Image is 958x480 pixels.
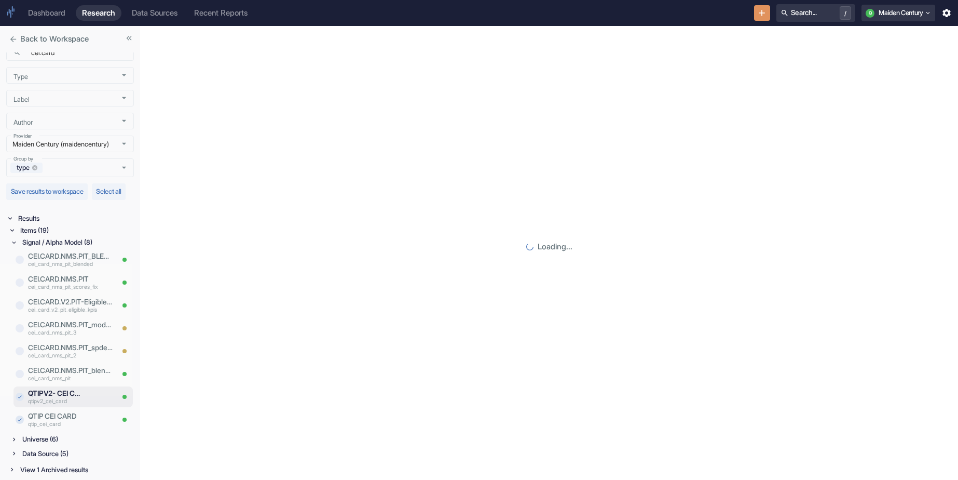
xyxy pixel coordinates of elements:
div: Results [16,212,134,224]
label: Group by [13,155,33,163]
button: Select all [92,183,126,200]
a: Dashboard [22,5,72,21]
div: Dashboard [28,8,65,18]
button: Open [118,92,130,104]
p: cei_card_nms_pit_3 [28,329,113,338]
div: Data Source (5) [20,448,134,460]
p: cei_card_v2_pit_eligible_kpis [28,306,113,315]
a: CEI.CARD.NMS.PIT_blendeddeltascorecei_card_nms_pit [28,365,113,383]
a: QTIPV2- CEI CARDqtipv2_cei_card [28,388,85,406]
p: CEI.CARD.NMS.PIT_spdeltascore [28,342,113,353]
a: CEI.CARD.NMS.PIT_modelweighteddeltascorecei_card_nms_pit_3 [28,319,113,337]
p: CEI.CARD.NMS.PIT_blendeddeltascore [28,365,113,376]
a: Data Sources [126,5,184,21]
p: qtip_cei_card [28,421,85,429]
button: Collapse Sidebar [122,31,136,45]
div: Items (19) [18,224,134,236]
span: type [12,163,34,172]
button: Open [118,138,130,150]
button: Open [118,115,130,127]
button: Open [118,162,130,174]
button: close [6,32,20,46]
a: CEI.CARD.NMS.PIT_BLENDEDcei_card_nms_pit_blended [28,251,113,269]
div: Research [82,8,115,18]
button: Search.../ [776,4,855,22]
button: QMaiden Century [861,5,935,21]
label: Provider [13,132,32,140]
p: qtipv2_cei_card [28,398,85,406]
button: Save results to workspace [6,183,88,200]
a: QTIP CEI CARDqtip_cei_card [28,411,85,429]
a: Recent Reports [188,5,254,21]
button: Open [118,69,130,82]
p: cei_card_nms_pit_blended [28,261,113,269]
p: Loading... [538,241,572,252]
div: Universe (6) [20,433,134,445]
button: New Resource [754,5,770,21]
a: CEI.CARD.V2.PIT-Eligible-KPIscei_card_v2_pit_eligible_kpis [28,297,113,314]
p: cei_card_nms_pit [28,375,113,383]
p: CEI.CARD.NMS.PIT_BLENDED [28,251,113,261]
p: Back to Workspace [20,33,89,45]
a: Research [76,5,121,21]
div: View 1 Archived results [18,464,134,476]
div: Q [866,9,874,18]
p: CEI.CARD.NMS.PIT [28,274,113,284]
a: CEI.CARD.NMS.PITcei_card_nms_pit_scores_fix [28,274,113,291]
div: Signal / Alpha Model (8) [20,236,134,248]
a: CEI.CARD.NMS.PIT_spdeltascorecei_card_nms_pit_2 [28,342,113,360]
p: cei_card_nms_pit_2 [28,352,113,361]
p: QTIP CEI CARD [28,411,85,421]
p: CEI.CARD.V2.PIT-Eligible-KPIs [28,297,113,307]
p: QTIPV2- CEI CARD [28,388,85,398]
div: type [10,163,43,173]
p: cei_card_nms_pit_scores_fix [28,284,113,292]
div: Data Sources [132,8,177,18]
p: CEI.CARD.NMS.PIT_modelweighteddeltascore [28,319,113,330]
div: Recent Reports [194,8,248,18]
